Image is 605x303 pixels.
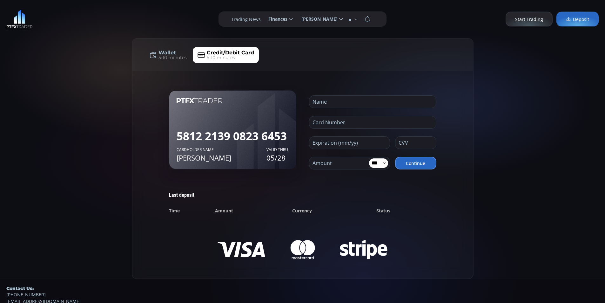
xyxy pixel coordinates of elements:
[177,153,266,163] strong: [PERSON_NAME]
[158,54,187,61] span: 5-10 minutes
[169,192,436,199] div: Last deposit
[266,153,289,163] strong: 05/28
[515,16,543,23] span: Start Trading
[6,291,599,298] a: [PHONE_NUMBER]
[207,54,235,61] span: 5-10 minutes
[266,147,289,153] span: VALID THRU
[6,10,33,29] img: LOGO
[145,47,192,63] a: Wallet5-10 minutes
[506,12,553,27] a: Start Trading
[376,204,436,217] th: Status
[556,12,599,27] a: Deposit
[177,128,289,145] div: 5812 2139 0823 6453
[207,49,254,57] span: Credit/Debit Card
[292,204,376,217] th: Currency
[231,16,261,23] label: Trading News
[566,16,589,23] span: Deposit
[158,49,176,57] span: Wallet
[177,147,266,153] span: Cardholder name
[395,157,436,169] button: Continue
[264,13,287,25] span: Finances
[169,204,215,217] th: Time
[193,47,259,63] a: Credit/Debit Card5-10 minutes
[297,13,338,25] span: [PERSON_NAME]
[6,286,599,291] h5: Contact Us:
[215,204,292,217] th: Amount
